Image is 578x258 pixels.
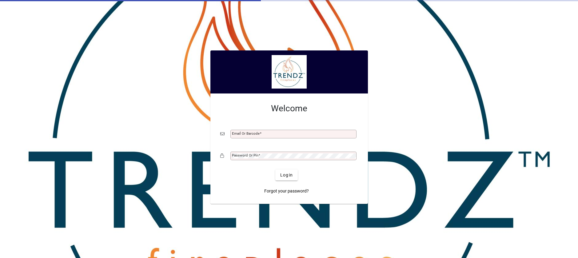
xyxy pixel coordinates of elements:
h2: Welcome [220,103,358,114]
span: Login [280,172,293,178]
button: Login [275,169,298,181]
span: Forgot your password? [264,188,309,194]
a: Forgot your password? [262,185,311,196]
mat-label: Password or Pin [232,153,258,157]
mat-label: Email or Barcode [232,131,260,136]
